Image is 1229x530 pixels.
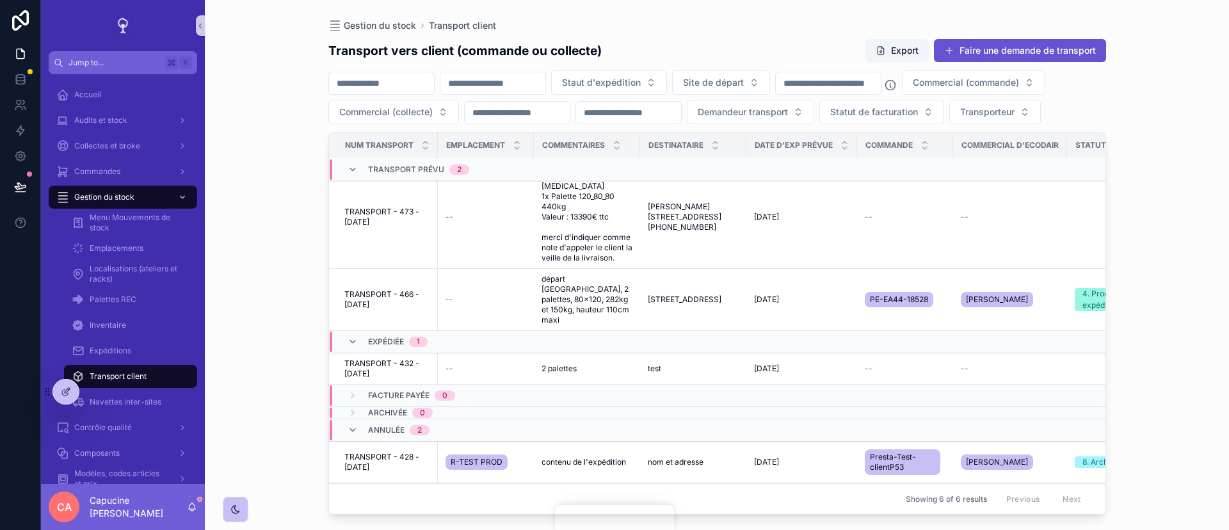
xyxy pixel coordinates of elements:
div: scrollable content [41,74,205,484]
a: Transport client [429,19,496,32]
span: Statut commande [1075,140,1155,150]
div: 8. Archivée [1082,456,1123,468]
a: Inventaire [64,314,197,337]
a: PE-EA44-18528 [865,289,945,310]
a: TRANSPORT - 432 - [DATE] [344,358,430,379]
span: nom et adresse [648,457,703,467]
div: 2 [417,425,422,435]
a: Gestion du stock [328,19,416,32]
a: Au départ de [MEDICAL_DATA] 1x Palette 120_80_80 440kg Valeur : 13390€ ttc merci d'indiquer comme... [542,171,632,263]
span: Annulée [368,425,405,435]
span: -- [446,212,453,222]
div: 0 [442,390,447,401]
a: TRANSPORT - 466 - [DATE] [344,289,430,310]
a: Localisations (ateliers et racks) [64,262,197,285]
span: Modèles, codes articles et prix [74,469,168,489]
a: [PERSON_NAME] [961,452,1059,472]
div: 1 [417,337,420,347]
span: [DATE] [754,364,779,374]
span: Date d'EXP prévue [755,140,833,150]
span: R-TEST PROD [451,457,502,467]
span: Staut d'expédition [562,76,641,89]
span: Audits et stock [74,115,127,125]
span: Navettes inter-sites [90,397,161,407]
span: Destinataire [648,140,703,150]
span: K [181,58,191,68]
span: CA [57,499,72,515]
button: Export [865,39,929,62]
a: Modèles, codes articles et prix [49,467,197,490]
a: Transport client [64,365,197,388]
a: [DATE] [754,294,849,305]
span: [STREET_ADDRESS] [648,294,721,305]
a: test [648,364,739,374]
span: -- [446,364,453,374]
span: Commande [865,140,913,150]
a: départ [GEOGRAPHIC_DATA], 2 palettes, 80x120, 282kg et 150kg, hauteur 110cm maxi [542,274,632,325]
span: -- [865,212,872,222]
a: 2 palettes [542,364,632,374]
div: 0 [420,408,425,418]
a: -- [961,212,1059,222]
span: Facture payée [368,390,430,401]
span: Contrôle qualité [74,422,132,433]
span: 2 palettes [542,364,577,374]
span: Accueil [74,90,101,100]
a: -- [865,364,945,374]
span: Commercial d'Ecodair [961,140,1059,150]
a: Palettes REC [64,288,197,311]
img: App logo [113,15,133,36]
button: Select Button [672,70,770,95]
span: [DATE] [754,457,779,467]
span: -- [961,364,968,374]
span: Inventaire [90,320,126,330]
span: Site de départ [683,76,744,89]
span: Collectes et broke [74,141,140,151]
a: Audits et stock [49,109,197,132]
button: Select Button [902,70,1045,95]
a: Presta-Test-clientP53 [865,447,945,478]
a: -- [446,294,526,305]
a: Composants [49,442,197,465]
button: Jump to...K [49,51,197,74]
a: -- [961,364,1059,374]
span: Localisations (ateliers et racks) [90,264,184,284]
a: -- [446,364,526,374]
span: [DATE] [754,212,779,222]
span: Statut de facturation [830,106,918,118]
span: Palettes REC [90,294,136,305]
a: [DATE] [754,212,849,222]
span: Num transport [345,140,414,150]
span: Transporteur [960,106,1015,118]
span: test [648,364,661,374]
a: -- [865,212,945,222]
a: Menu Mouvements de stock [64,211,197,234]
span: Menu Mouvements de stock [90,213,184,233]
span: PE-EA44-18528 [870,294,928,305]
a: Emplacements [64,237,197,260]
span: Gestion du stock [344,19,416,32]
p: Capucine [PERSON_NAME] [90,494,187,520]
button: Faire une demande de transport [934,39,1106,62]
span: -- [961,212,968,222]
div: 2 [457,165,462,175]
a: [STREET_ADDRESS] [648,294,739,305]
span: TRANSPORT - 428 - [DATE] [344,452,430,472]
span: Expédiée [368,337,404,347]
span: [PERSON_NAME] [STREET_ADDRESS] [PHONE_NUMBER] [648,202,739,232]
button: Select Button [551,70,667,95]
span: Expéditions [90,346,131,356]
span: Emplacements [90,243,143,253]
a: nom et adresse [648,457,739,467]
span: Jump to... [68,58,160,68]
span: Showing 6 of 6 results [906,494,987,504]
a: Collectes et broke [49,134,197,157]
a: Gestion du stock [49,186,197,209]
a: Expéditions [64,339,197,362]
span: Commercial (collecte) [339,106,433,118]
button: Select Button [819,100,944,124]
a: Accueil [49,83,197,106]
